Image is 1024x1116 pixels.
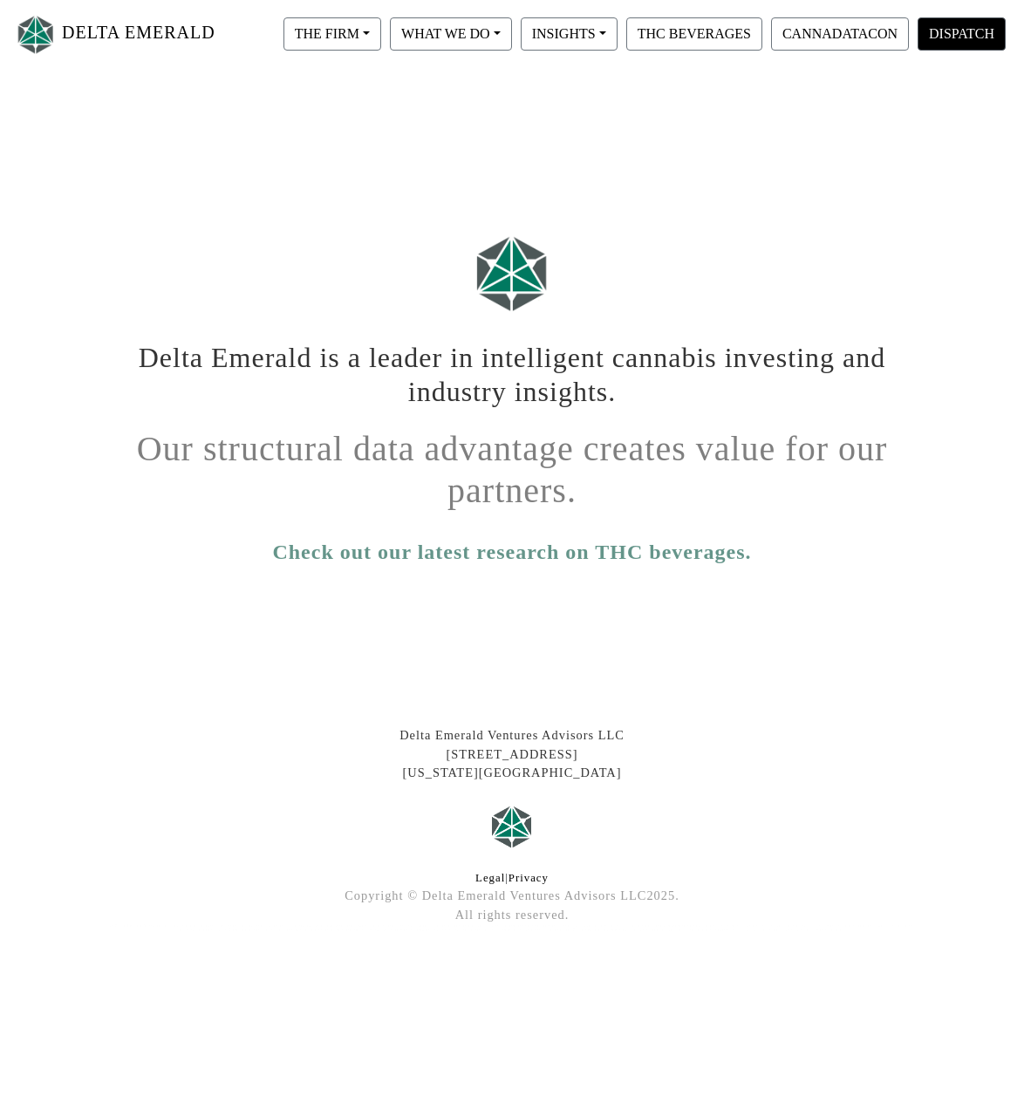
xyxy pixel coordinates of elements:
button: DISPATCH [918,17,1006,51]
a: Legal [475,872,505,884]
div: At Delta Emerald Ventures, we lead in cannabis technology investing and industry insights, levera... [93,924,931,933]
a: Privacy [509,872,549,884]
div: Delta Emerald Ventures Advisors LLC [STREET_ADDRESS] [US_STATE][GEOGRAPHIC_DATA] [93,726,931,783]
button: INSIGHTS [521,17,618,51]
a: Check out our latest research on THC beverages. [272,536,751,568]
h1: Delta Emerald is a leader in intelligent cannabis investing and industry insights. [106,328,918,408]
button: CANNADATACON [771,17,909,51]
button: THC BEVERAGES [626,17,762,51]
h1: Our structural data advantage creates value for our partners. [106,415,918,512]
div: | [93,870,931,887]
button: THE FIRM [283,17,381,51]
a: THC BEVERAGES [622,25,767,40]
img: Logo [468,228,556,319]
a: DISPATCH [913,25,1010,40]
a: DELTA EMERALD [14,7,215,62]
img: Logo [486,800,538,853]
img: Logo [14,11,58,58]
a: CANNADATACON [767,25,913,40]
div: Copyright © Delta Emerald Ventures Advisors LLC 2025 . [93,887,931,906]
div: All rights reserved. [93,906,931,925]
button: WHAT WE DO [390,17,512,51]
